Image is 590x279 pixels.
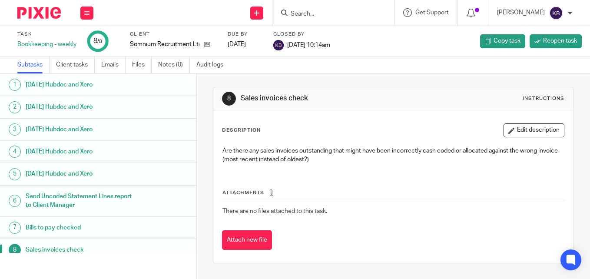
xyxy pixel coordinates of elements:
a: Audit logs [196,56,230,73]
h1: [DATE] Hubdoc and Xero [26,145,134,158]
div: 7 [9,222,21,234]
label: Due by [228,31,262,38]
a: Client tasks [56,56,95,73]
div: 4 [9,146,21,158]
p: Task completed. [505,23,549,32]
h1: [DATE] Hubdoc and Xero [26,78,134,91]
div: 6 [9,195,21,207]
label: Task [17,31,76,38]
img: svg%3E [273,40,284,50]
button: Edit description [504,123,564,137]
label: Closed by [273,31,330,38]
span: [DATE] 10:14am [287,42,330,48]
div: 8 [93,36,102,46]
h1: Send Uncoded Statement Lines report to Client Manager [26,190,134,212]
h1: Bills to pay checked [26,221,134,234]
div: 2 [9,101,21,113]
h1: Sales invoices check [26,243,134,256]
a: Emails [101,56,126,73]
p: Description [222,127,261,134]
img: svg%3E [549,6,563,20]
div: [DATE] [228,40,262,49]
input: Search [290,10,368,18]
h1: Sales invoices check [241,94,412,103]
div: 5 [9,168,21,180]
div: Bookkeeping - weekly [17,40,76,49]
span: Attachments [222,190,264,195]
a: Files [132,56,152,73]
div: 1 [9,79,21,91]
button: Attach new file [222,230,272,250]
h1: [DATE] Hubdoc and Xero [26,123,134,136]
div: Instructions [523,95,564,102]
h1: [DATE] Hubdoc and Xero [26,167,134,180]
img: Pixie [17,7,61,19]
p: Somnium Recruitment Ltd [130,40,199,49]
div: 8 [9,244,21,256]
div: 3 [9,123,21,136]
h1: [DATE] Hubdoc and Xero [26,100,134,113]
span: There are no files attached to this task. [222,208,327,214]
a: Subtasks [17,56,50,73]
p: Are there any sales invoices outstanding that might have been incorrectly cash coded or allocated... [222,146,564,164]
label: Client [130,31,217,38]
a: Notes (0) [158,56,190,73]
div: 8 [222,92,236,106]
small: /8 [97,39,102,44]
